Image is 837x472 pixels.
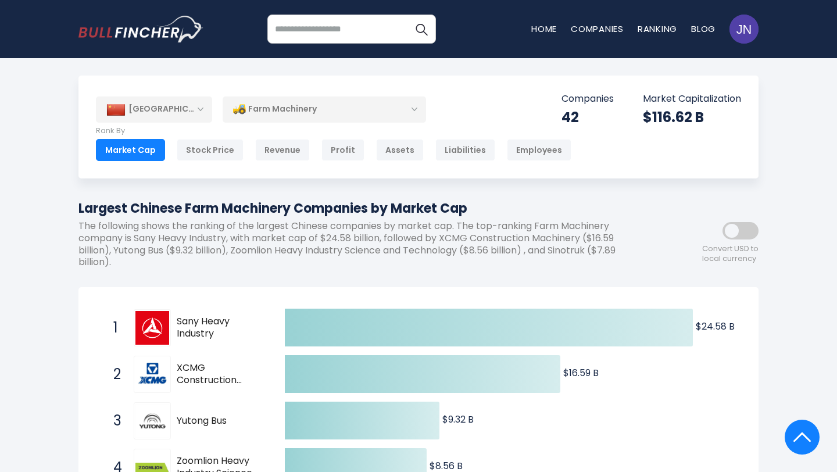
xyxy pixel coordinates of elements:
span: 1 [108,318,119,338]
div: 42 [561,108,614,126]
span: XCMG Construction Machinery [177,362,264,387]
div: Farm Machinery [223,96,426,123]
div: Market Cap [96,139,165,161]
text: $16.59 B [563,366,599,380]
img: bullfincher logo [78,16,203,42]
a: Blog [691,23,716,35]
a: Go to homepage [78,16,203,42]
p: Market Capitalization [643,93,741,105]
div: Employees [507,139,571,161]
button: Search [407,15,436,44]
a: Ranking [638,23,677,35]
span: 3 [108,411,119,431]
span: Convert USD to local currency [702,244,759,264]
span: Sany Heavy Industry [177,316,264,340]
div: Liabilities [435,139,495,161]
span: Yutong Bus [177,415,264,427]
div: Profit [321,139,364,161]
h1: Largest Chinese Farm Machinery Companies by Market Cap [78,199,654,218]
img: Sany Heavy Industry [135,311,169,345]
img: Yutong Bus [135,404,169,438]
p: Companies [561,93,614,105]
div: Assets [376,139,424,161]
span: 2 [108,364,119,384]
a: Home [531,23,557,35]
div: Stock Price [177,139,244,161]
div: $116.62 B [643,108,741,126]
a: Companies [571,23,624,35]
p: The following shows the ranking of the largest Chinese companies by market cap. The top-ranking F... [78,220,654,269]
text: $24.58 B [696,320,735,333]
p: Rank By [96,126,571,136]
text: $9.32 B [442,413,474,426]
div: Revenue [255,139,310,161]
div: [GEOGRAPHIC_DATA] [96,96,212,122]
img: XCMG Construction Machinery [135,357,169,391]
